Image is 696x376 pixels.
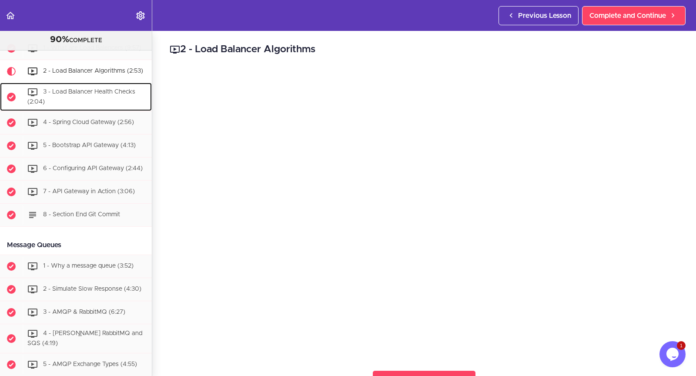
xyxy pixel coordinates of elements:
span: 2 - Load Balancer Algorithms (2:53) [43,68,143,74]
span: 4 - Spring Cloud Gateway (2:56) [43,120,134,126]
span: 3 - AMQP & RabbitMQ (6:27) [43,309,125,316]
span: 4 - [PERSON_NAME] RabbitMQ and SQS (4:19) [27,331,142,347]
a: Previous Lesson [499,6,579,25]
span: 5 - AMQP Exchange Types (4:55) [43,361,137,367]
span: Previous Lesson [518,10,571,21]
svg: Back to course curriculum [5,10,16,21]
span: 6 - Configuring API Gateway (2:44) [43,166,143,172]
h2: 2 - Load Balancer Algorithms [170,42,679,57]
div: COMPLETE [11,34,141,46]
span: Complete and Continue [589,10,666,21]
iframe: Video Player [170,70,679,356]
span: 3 - Load Balancer Health Checks (2:04) [27,89,135,105]
span: 1 - Why a message queue (3:52) [43,263,134,269]
span: 8 - Section End Git Commit [43,212,120,218]
svg: Settings Menu [135,10,146,21]
a: Complete and Continue [582,6,686,25]
iframe: chat widget [659,341,687,367]
span: 7 - API Gateway in Action (3:06) [43,189,135,195]
span: 90% [50,35,69,44]
span: 5 - Bootstrap API Gateway (4:13) [43,143,136,149]
span: 2 - Simulate Slow Response (4:30) [43,286,141,292]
